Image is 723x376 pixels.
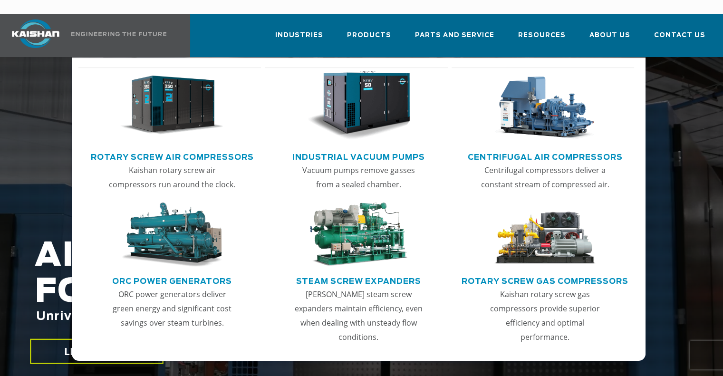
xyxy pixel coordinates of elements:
a: Industrial Vacuum Pumps [292,149,425,163]
a: Products [347,23,391,55]
span: Unrivaled performance with up to 35% energy cost savings. [36,311,443,322]
img: thumb-Rotary-Screw-Air-Compressors [120,71,223,140]
span: About Us [589,30,630,41]
img: thumb-Centrifugal-Air-Compressors [493,71,597,140]
a: Centrifugal Air Compressors [468,149,623,163]
p: ORC power generators deliver green energy and significant cost savings over steam turbines. [108,287,236,330]
p: [PERSON_NAME] steam screw expanders maintain efficiency, even when dealing with unsteady flow con... [294,287,423,344]
a: ORC Power Generators [112,273,232,287]
span: Resources [518,30,566,41]
a: Industries [275,23,323,55]
a: Parts and Service [415,23,494,55]
img: thumb-Steam-Screw-Expanders [307,202,410,267]
img: thumb-Industrial-Vacuum-Pumps [307,71,410,140]
p: Kaishan rotary screw gas compressors provide superior efficiency and optimal performance. [481,287,609,344]
a: Resources [518,23,566,55]
a: Contact Us [654,23,705,55]
span: Products [347,30,391,41]
a: About Us [589,23,630,55]
img: thumb-ORC-Power-Generators [120,202,223,267]
a: Rotary Screw Gas Compressors [462,273,628,287]
h2: AIR COMPRESSORS FOR THE [35,238,578,353]
span: Contact Us [654,30,705,41]
img: thumb-Rotary-Screw-Gas-Compressors [493,202,597,267]
span: Parts and Service [415,30,494,41]
p: Vacuum pumps remove gasses from a sealed chamber. [294,163,423,192]
p: Kaishan rotary screw air compressors run around the clock. [108,163,236,192]
p: Centrifugal compressors deliver a constant stream of compressed air. [481,163,609,192]
a: Rotary Screw Air Compressors [91,149,254,163]
span: Industries [275,30,323,41]
span: LEARN MORE [64,345,130,358]
img: Engineering the future [71,32,166,36]
a: Steam Screw Expanders [296,273,421,287]
a: LEARN MORE [30,339,164,364]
